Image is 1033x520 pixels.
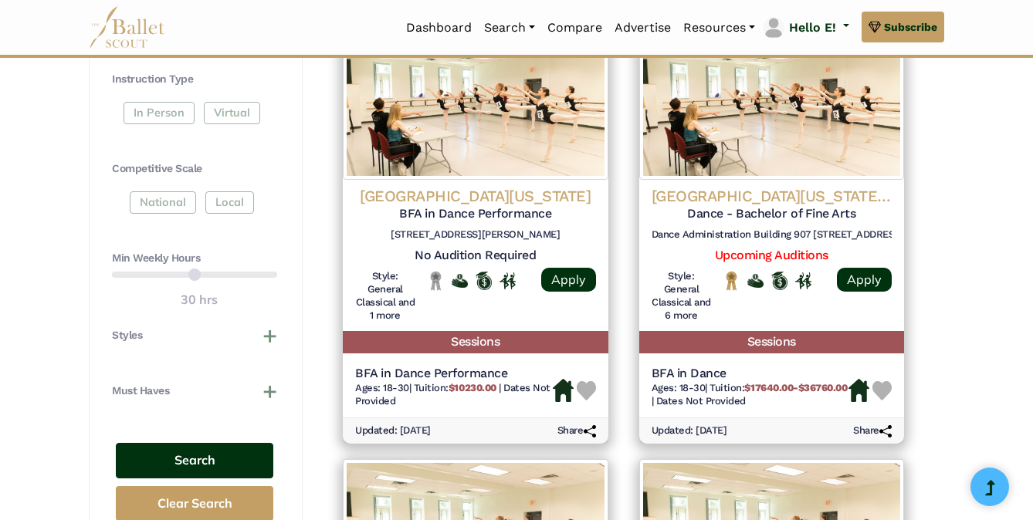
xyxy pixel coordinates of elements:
h5: Dance - Bachelor of Fine Arts [652,206,892,222]
span: Dates Not Provided [355,382,550,407]
span: Subscribe [884,19,937,35]
h4: [GEOGRAPHIC_DATA][US_STATE] [355,186,596,206]
img: Housing Available [848,379,869,402]
img: National [723,271,740,291]
a: Search [478,12,541,44]
h5: No Audition Required [355,248,596,264]
h5: Sessions [639,331,905,353]
h6: Style: General Classical and 1 more [355,270,415,322]
h5: BFA in Dance Performance [355,366,553,382]
h6: | | [355,382,553,408]
h4: Instruction Type [112,72,277,87]
span: Ages: 18-30 [652,382,706,393]
h5: Sessions [343,331,608,353]
img: Offers Financial Aid [452,274,468,289]
span: Tuition: [414,382,499,393]
img: Logo [639,25,905,180]
span: Dates Not Provided [656,395,746,407]
button: Must Haves [112,383,277,399]
h6: | | [652,382,849,408]
h6: Updated: [DATE] [355,424,431,437]
b: $10230.00 [449,382,496,393]
a: profile picture Hello E! [761,15,849,40]
a: Dashboard [400,12,478,44]
img: Offers Financial Aid [747,274,764,289]
span: Ages: 18-30 [355,382,409,393]
img: In Person [500,272,516,289]
span: Tuition: [710,382,847,393]
img: gem.svg [869,19,881,35]
h6: Share [853,424,892,437]
b: $17640.00-$36760.00 [744,382,847,393]
h6: Share [557,424,596,437]
h4: Styles [112,328,142,343]
h4: Competitive Scale [112,161,277,177]
output: 30 hrs [181,290,218,310]
h5: BFA in Dance Performance [355,206,596,222]
h6: Style: General Classical and 6 more [652,270,712,322]
a: Apply [837,268,892,292]
h4: Min Weekly Hours [112,251,277,266]
img: In Person [795,272,811,289]
img: Local [428,271,444,291]
a: Resources [677,12,761,44]
h4: [GEOGRAPHIC_DATA][US_STATE] at [GEOGRAPHIC_DATA] [652,186,892,206]
h6: Dance Administration Building 907 [STREET_ADDRESS][US_STATE] [652,228,892,241]
h6: Updated: [DATE] [652,424,727,437]
a: Subscribe [862,12,944,42]
img: Heart [577,381,596,400]
img: Offers Scholarship [771,272,787,289]
button: Search [116,443,273,479]
a: Upcoming Auditions [715,248,828,262]
button: Styles [112,328,277,343]
img: Heart [872,381,892,400]
h4: Must Haves [112,383,169,399]
h5: BFA in Dance [652,366,849,382]
img: Offers Scholarship [476,272,492,289]
a: Compare [541,12,608,44]
a: Advertise [608,12,677,44]
img: profile picture [763,17,784,39]
img: Logo [343,25,608,180]
h6: [STREET_ADDRESS][PERSON_NAME] [355,228,596,241]
p: Hello E! [789,18,836,38]
a: Apply [541,268,596,292]
img: Housing Available [553,379,574,402]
